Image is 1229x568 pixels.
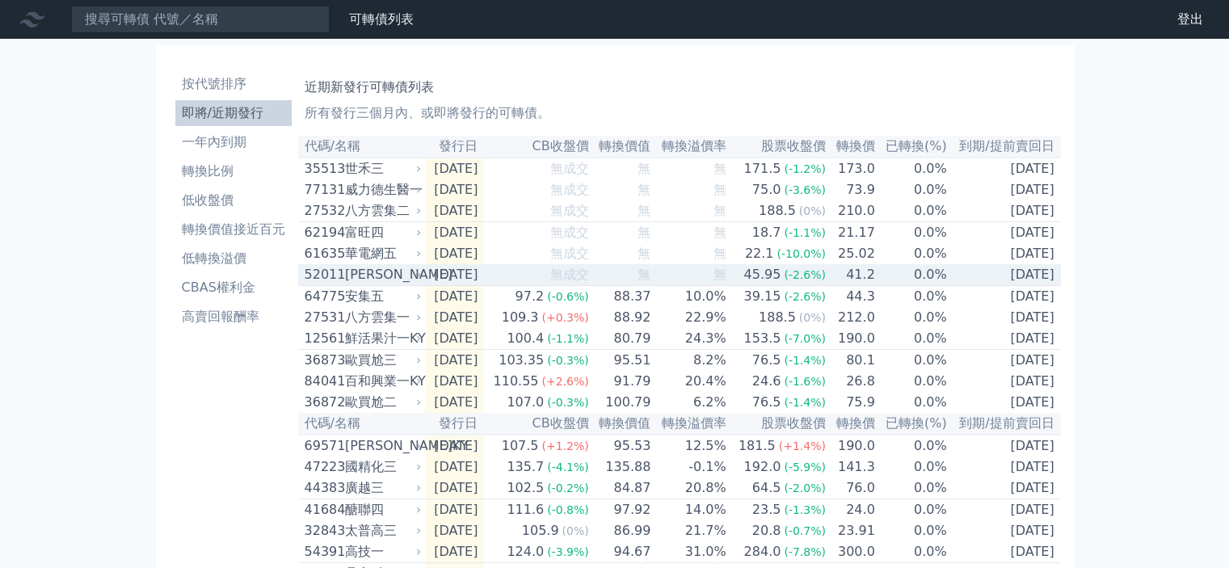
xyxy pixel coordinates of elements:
[550,203,589,218] span: 無成交
[550,161,589,176] span: 無成交
[755,308,799,327] div: 188.5
[876,350,948,372] td: 0.0%
[784,268,826,281] span: (-2.6%)
[749,180,785,200] div: 75.0
[948,222,1061,244] td: [DATE]
[827,328,876,350] td: 190.0
[345,287,419,306] div: 安集五
[651,499,726,521] td: 14.0%
[71,6,330,33] input: 搜尋可轉債 代號／名稱
[175,158,292,184] a: 轉換比例
[948,520,1061,541] td: [DATE]
[876,136,948,158] th: 已轉換(%)
[175,249,292,268] li: 低轉換溢價
[349,11,414,27] a: 可轉債列表
[519,521,562,541] div: 105.9
[345,265,419,284] div: [PERSON_NAME]
[784,545,826,558] span: (-7.8%)
[651,328,726,350] td: 24.3%
[305,500,341,520] div: 41684
[651,350,726,372] td: 8.2%
[175,129,292,155] a: 一年內到期
[876,328,948,350] td: 0.0%
[638,225,650,240] span: 無
[827,499,876,521] td: 24.0
[727,413,827,435] th: 股票收盤價
[827,478,876,499] td: 76.0
[948,350,1061,372] td: [DATE]
[425,541,485,563] td: [DATE]
[827,520,876,541] td: 23.91
[742,244,777,263] div: 22.1
[651,520,726,541] td: 21.7%
[827,179,876,200] td: 73.9
[305,223,341,242] div: 62194
[784,461,826,473] span: (-5.9%)
[425,435,485,457] td: [DATE]
[948,286,1061,308] td: [DATE]
[503,329,547,348] div: 100.4
[638,182,650,197] span: 無
[827,158,876,179] td: 173.0
[590,520,652,541] td: 86.99
[784,503,826,516] span: (-1.3%)
[590,435,652,457] td: 95.53
[741,159,785,179] div: 171.5
[749,500,785,520] div: 23.5
[638,203,650,218] span: 無
[503,393,547,412] div: 107.0
[305,103,1054,123] p: 所有發行三個月內、或即將發行的可轉債。
[547,396,589,409] span: (-0.3%)
[651,371,726,392] td: 20.4%
[948,541,1061,563] td: [DATE]
[876,371,948,392] td: 0.0%
[741,542,785,562] div: 284.0
[784,226,826,239] span: (-1.1%)
[305,78,1054,97] h1: 近期新發行可轉債列表
[425,328,485,350] td: [DATE]
[590,499,652,521] td: 97.92
[484,413,589,435] th: CB收盤價
[305,159,341,179] div: 35513
[948,392,1061,413] td: [DATE]
[547,332,589,345] span: (-1.1%)
[425,286,485,308] td: [DATE]
[305,351,341,370] div: 36873
[876,541,948,563] td: 0.0%
[175,74,292,94] li: 按代號排序
[547,503,589,516] span: (-0.8%)
[425,136,485,158] th: 發行日
[550,182,589,197] span: 無成交
[305,329,341,348] div: 12561
[876,179,948,200] td: 0.0%
[876,478,948,499] td: 0.0%
[298,136,425,158] th: 代碼/名稱
[876,392,948,413] td: 0.0%
[784,183,826,196] span: (-3.6%)
[651,435,726,457] td: 12.5%
[305,201,341,221] div: 27532
[305,542,341,562] div: 54391
[741,287,785,306] div: 39.15
[345,521,419,541] div: 太普高三
[638,267,650,282] span: 無
[541,440,588,452] span: (+1.2%)
[590,350,652,372] td: 95.51
[741,329,785,348] div: 153.5
[948,200,1061,222] td: [DATE]
[777,247,825,260] span: (-10.0%)
[713,182,726,197] span: 無
[345,180,419,200] div: 威力德生醫一
[425,307,485,328] td: [DATE]
[305,393,341,412] div: 36872
[741,265,785,284] div: 45.95
[749,351,785,370] div: 76.5
[541,311,588,324] span: (+0.3%)
[175,162,292,181] li: 轉換比例
[713,161,726,176] span: 無
[948,264,1061,286] td: [DATE]
[590,392,652,413] td: 100.79
[948,499,1061,521] td: [DATE]
[175,307,292,326] li: 高賣回報酬率
[876,457,948,478] td: 0.0%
